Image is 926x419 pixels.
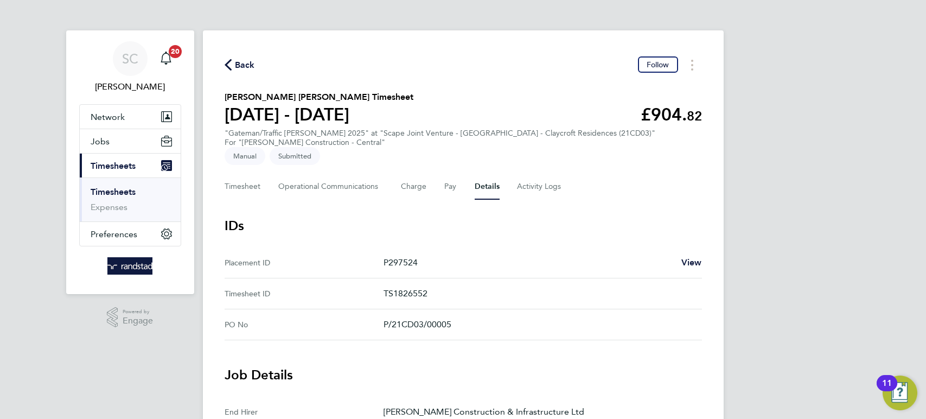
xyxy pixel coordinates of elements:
p: [PERSON_NAME] Construction & Infrastructure Ltd [384,405,693,418]
div: Timesheet ID [225,287,384,300]
app-decimal: £904. [641,104,702,125]
span: Powered by [123,307,153,316]
a: 20 [155,41,177,76]
div: End Hirer [225,405,384,418]
span: Network [91,112,125,122]
p: TS1826552 [384,287,693,300]
p: P297524 [384,256,673,269]
button: Charge [401,174,427,200]
div: PO No [225,318,384,331]
button: Timesheets Menu [682,56,702,73]
p: P/21CD03/00005 [384,318,693,331]
a: Go to home page [79,257,181,275]
a: Expenses [91,202,127,212]
a: Timesheets [91,187,136,197]
div: "Gateman/Traffic [PERSON_NAME] 2025" at "Scape Joint Venture - [GEOGRAPHIC_DATA] - Claycroft Resi... [225,129,655,147]
button: Details [475,174,500,200]
span: Jobs [91,136,110,147]
span: Engage [123,316,153,326]
button: Follow [638,56,678,73]
div: For "[PERSON_NAME] Construction - Central" [225,138,655,147]
button: Back [225,58,255,72]
span: Timesheets [91,161,136,171]
h3: Job Details [225,366,702,384]
button: Timesheet [225,174,261,200]
span: Preferences [91,229,137,239]
div: Placement ID [225,256,384,269]
span: View [681,257,702,268]
button: Timesheets [80,154,181,177]
button: Operational Communications [278,174,384,200]
nav: Main navigation [66,30,194,294]
span: Back [235,59,255,72]
div: Timesheets [80,177,181,221]
h2: [PERSON_NAME] [PERSON_NAME] Timesheet [225,91,413,104]
button: Network [80,105,181,129]
a: View [681,256,702,269]
span: This timesheet was manually created. [225,147,265,165]
button: Preferences [80,222,181,246]
a: Powered byEngage [107,307,153,328]
span: 20 [169,45,182,58]
a: SC[PERSON_NAME] [79,41,181,93]
span: SC [122,52,138,66]
img: randstad-logo-retina.png [107,257,152,275]
button: Pay [444,174,457,200]
button: Activity Logs [517,174,563,200]
button: Open Resource Center, 11 new notifications [883,376,917,410]
span: This timesheet is Submitted. [270,147,320,165]
span: Follow [647,60,669,69]
div: 11 [882,383,892,397]
span: 82 [687,108,702,124]
h1: [DATE] - [DATE] [225,104,413,125]
button: Jobs [80,129,181,153]
h3: IDs [225,217,702,234]
span: Sallie Cutts [79,80,181,93]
